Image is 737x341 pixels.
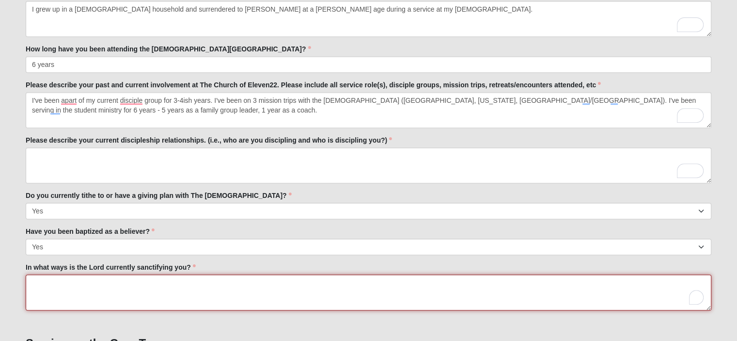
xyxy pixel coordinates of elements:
textarea: To enrich screen reader interactions, please activate Accessibility in Grammarly extension settings [26,92,711,128]
textarea: To enrich screen reader interactions, please activate Accessibility in Grammarly extension settings [26,1,711,37]
label: In what ways is the Lord currently sanctifying you? [26,262,196,272]
label: Please describe your current discipleship relationships. (i.e., who are you discipling and who is... [26,135,392,145]
label: Have you been baptized as a believer? [26,227,155,236]
label: How long have you been attending the [DEMOGRAPHIC_DATA][GEOGRAPHIC_DATA]? [26,44,311,54]
textarea: To enrich screen reader interactions, please activate Accessibility in Grammarly extension settings [26,147,711,183]
textarea: To enrich screen reader interactions, please activate Accessibility in Grammarly extension settings [26,275,711,310]
label: Do you currently tithe to or have a giving plan with The [DEMOGRAPHIC_DATA]? [26,191,292,200]
label: Please describe your past and current involvement at The Church of Eleven22. Please include all s... [26,80,601,90]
